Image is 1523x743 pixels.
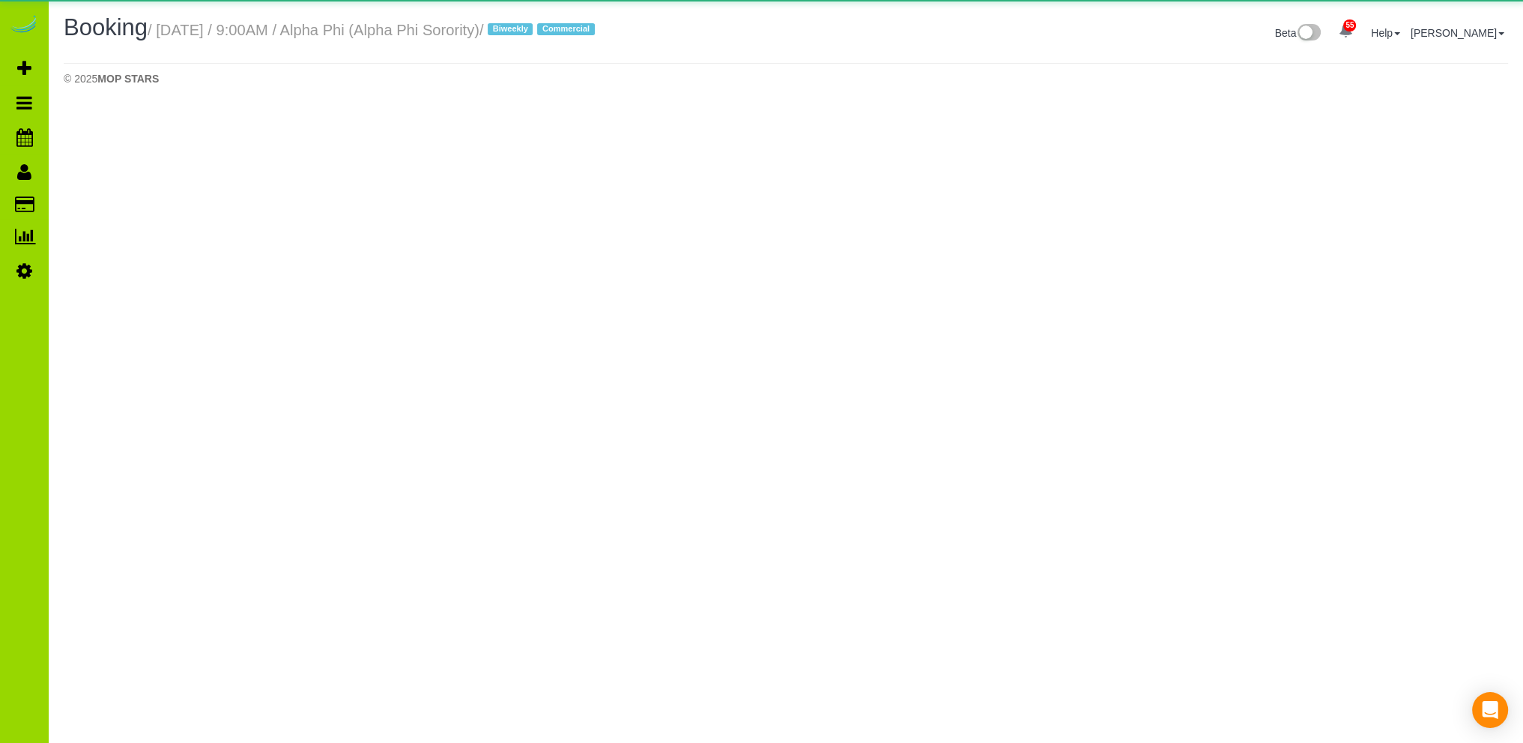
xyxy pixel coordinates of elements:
[64,71,1508,86] div: © 2025
[1275,27,1321,39] a: Beta
[1472,692,1508,728] div: Open Intercom Messenger
[1411,27,1504,39] a: [PERSON_NAME]
[1371,27,1400,39] a: Help
[1343,19,1356,31] span: 55
[64,14,148,40] span: Booking
[97,73,159,85] strong: MOP STARS
[148,22,599,38] small: / [DATE] / 9:00AM / Alpha Phi (Alpha Phi Sorority)
[1296,24,1321,43] img: New interface
[9,15,39,36] img: Automaid Logo
[1331,15,1360,48] a: 55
